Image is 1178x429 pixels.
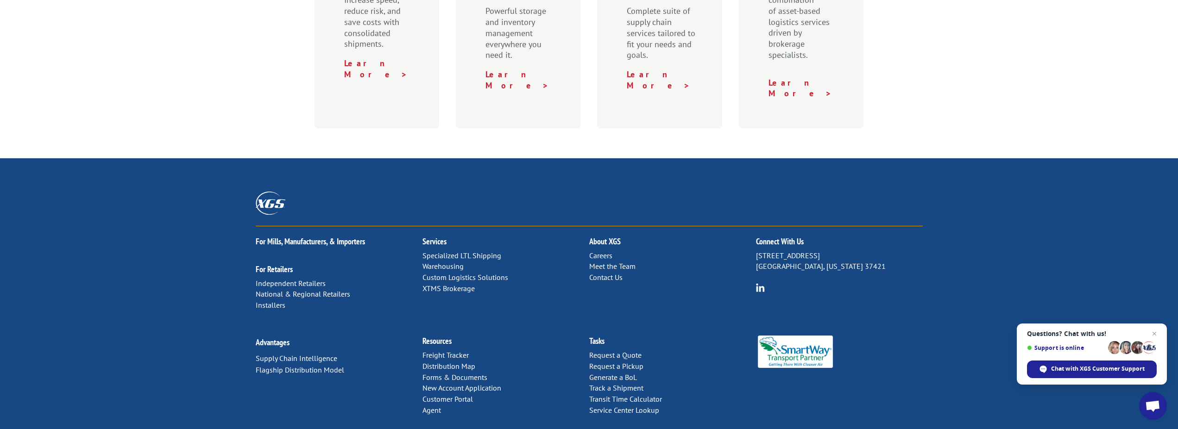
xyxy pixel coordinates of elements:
[589,350,642,360] a: Request a Quote
[422,383,501,392] a: New Account Application
[422,373,487,382] a: Forms & Documents
[589,261,636,271] a: Meet the Team
[485,69,549,91] a: Learn More >
[422,394,473,404] a: Customer Portal
[1027,330,1157,337] span: Questions? Chat with us!
[256,264,293,274] a: For Retailers
[589,383,643,392] a: Track a Shipment
[589,361,643,371] a: Request a Pickup
[756,283,765,292] img: group-6
[422,236,447,247] a: Services
[1027,361,1157,378] div: Chat with XGS Customer Support
[589,337,756,350] h2: Tasks
[256,365,344,374] a: Flagship Distribution Model
[485,6,555,69] p: Powerful storage and inventory management everywhere you need it.
[256,192,285,214] img: XGS_Logos_ALL_2024_All_White
[589,236,621,247] a: About XGS
[256,354,337,363] a: Supply Chain Intelligence
[769,77,832,99] a: Learn More >
[1027,344,1105,351] span: Support is online
[422,251,501,260] a: Specialized LTL Shipping
[422,284,475,293] a: XTMS Brokerage
[589,405,659,415] a: Service Center Lookup
[589,251,612,260] a: Careers
[256,279,326,288] a: Independent Retailers
[256,337,290,348] a: Advantages
[422,273,508,282] a: Custom Logistics Solutions
[1149,328,1160,339] span: Close chat
[589,394,662,404] a: Transit Time Calculator
[589,273,623,282] a: Contact Us
[627,6,696,69] p: Complete suite of supply chain services tailored to fit your needs and goals.
[344,58,408,80] a: Learn More >
[422,361,475,371] a: Distribution Map
[756,336,835,368] img: Smartway_Logo
[422,405,441,415] a: Agent
[756,250,923,273] p: [STREET_ADDRESS] [GEOGRAPHIC_DATA], [US_STATE] 37421
[627,69,690,91] a: Learn More >
[422,350,469,360] a: Freight Tracker
[256,289,350,298] a: National & Regional Retailers
[422,261,464,271] a: Warehousing
[756,237,923,250] h2: Connect With Us
[1051,365,1145,373] span: Chat with XGS Customer Support
[256,300,285,310] a: Installers
[422,336,452,346] a: Resources
[1139,392,1167,420] div: Open chat
[256,236,365,247] a: For Mills, Manufacturers, & Importers
[589,373,637,382] a: Generate a BoL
